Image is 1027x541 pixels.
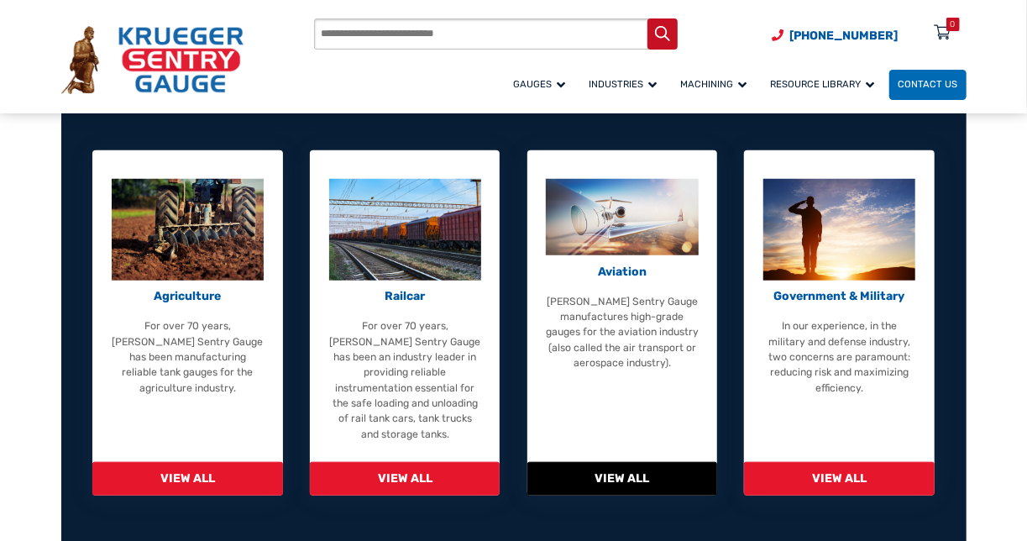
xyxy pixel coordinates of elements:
a: Phone Number (920) 434-8860 [773,27,899,45]
span: Industries [589,78,657,90]
img: Aviation [546,179,700,255]
a: Government & Military Government & Military In our experience, in the military and defense indust... [744,150,934,496]
span: View All [310,462,500,496]
img: Agriculture [112,179,264,281]
span: Resource Library [770,78,874,90]
span: Machining [680,78,747,90]
a: Aviation Aviation [PERSON_NAME] Sentry Gauge manufactures high-grade gauges for the aviation indu... [527,150,717,496]
div: 0 [951,18,956,31]
span: [PHONE_NUMBER] [790,29,899,43]
span: Gauges [513,78,565,90]
a: Railcar Railcar For over 70 years, [PERSON_NAME] Sentry Gauge has been an industry leader in prov... [310,150,500,496]
span: View All [527,462,717,496]
p: [PERSON_NAME] Sentry Gauge manufactures high-grade gauges for the aviation industry (also called ... [546,294,700,371]
img: Government & Military [763,179,915,281]
span: Contact Us [898,78,957,90]
a: Contact Us [889,70,967,100]
p: For over 70 years, [PERSON_NAME] Sentry Gauge has been manufacturing reliable tank gauges for the... [111,318,265,396]
img: Krueger Sentry Gauge [61,26,244,93]
a: Industries [580,67,672,102]
p: Agriculture [111,287,265,305]
p: For over 70 years, [PERSON_NAME] Sentry Gauge has been an industry leader in providing reliable i... [328,318,482,442]
span: View All [92,462,282,496]
p: In our experience, in the military and defense industry, two concerns are paramount: reducing ris... [762,318,916,396]
a: Resource Library [762,67,889,102]
p: Government & Military [762,287,916,305]
img: Railcar [329,179,481,281]
p: Aviation [546,263,700,281]
p: Railcar [328,287,482,305]
span: View All [744,462,934,496]
a: Agriculture Agriculture For over 70 years, [PERSON_NAME] Sentry Gauge has been manufacturing reli... [92,150,282,496]
a: Machining [672,67,762,102]
a: Gauges [505,67,580,102]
